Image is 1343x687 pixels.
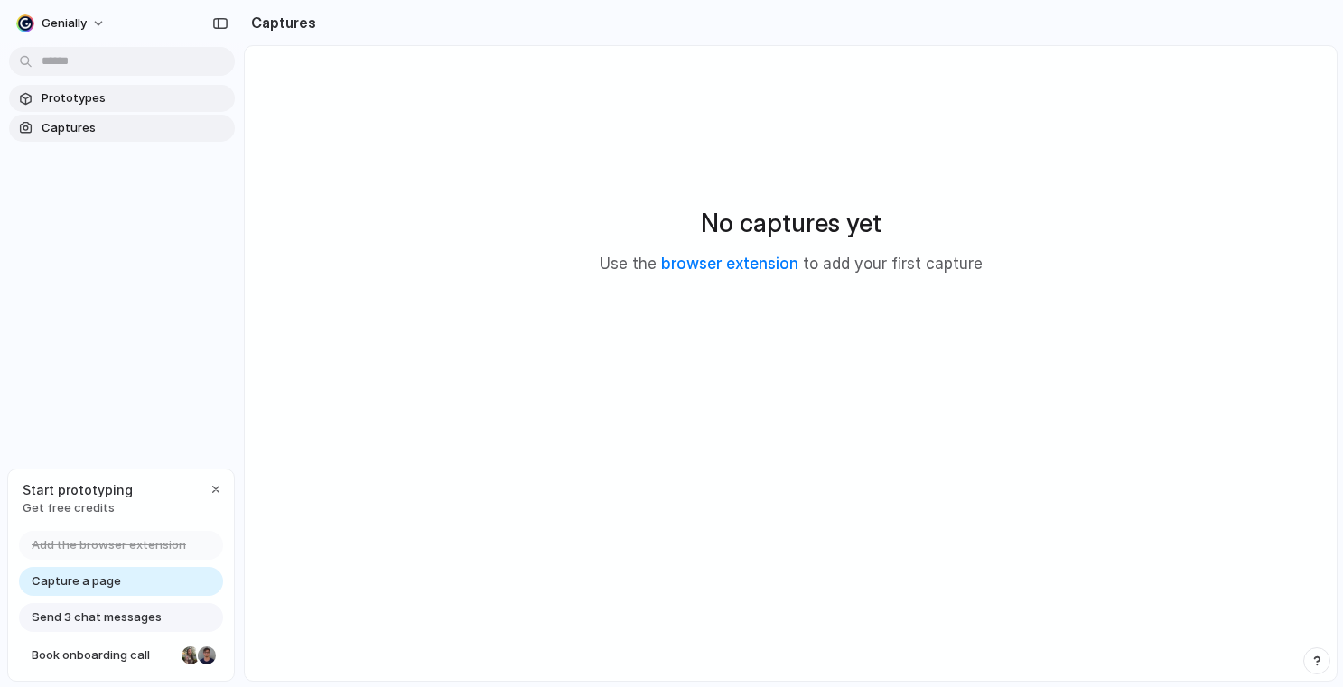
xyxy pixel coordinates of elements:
span: Add the browser extension [32,536,186,554]
span: Start prototyping [23,480,133,499]
h2: Captures [244,12,316,33]
span: Get free credits [23,499,133,517]
span: Genially [42,14,87,32]
a: Book onboarding call [19,641,223,670]
a: browser extension [661,255,798,273]
span: Book onboarding call [32,646,174,664]
a: Captures [9,115,235,142]
span: Capture a page [32,572,121,590]
span: Send 3 chat messages [32,608,162,627]
button: Genially [9,9,115,38]
a: Prototypes [9,85,235,112]
div: Nicole Kubica [180,645,201,666]
p: Use the to add your first capture [600,253,983,276]
h2: No captures yet [701,204,881,242]
span: Prototypes [42,89,228,107]
div: Christian Iacullo [196,645,218,666]
span: Captures [42,119,228,137]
